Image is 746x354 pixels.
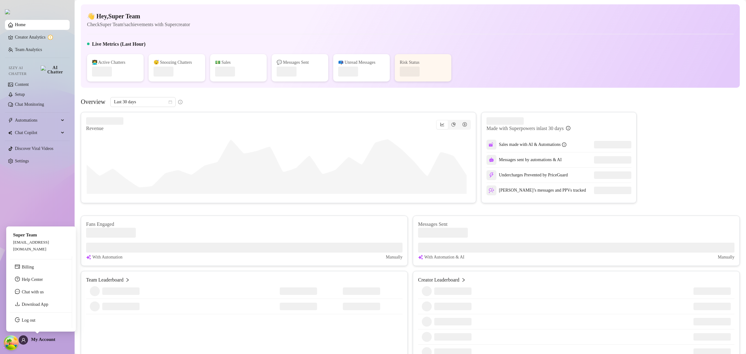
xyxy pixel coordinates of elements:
[41,66,65,74] img: AI Chatter
[9,65,38,77] span: Izzy AI Chatter
[8,131,12,135] img: Chat Copilot
[486,125,564,132] article: Made with Superpowers in last 30 days
[418,276,459,284] article: Creator Leaderboard
[86,276,123,284] article: Team Leaderboard
[22,277,43,282] a: Help Center
[15,128,59,138] span: Chat Copilot
[15,22,25,27] a: Home
[424,254,464,261] article: With Automation & AI
[114,97,172,107] span: Last 30 days
[8,118,13,123] span: thunderbolt
[87,21,190,28] article: Check Super Team's achievements with Supercreator
[92,40,145,48] h5: Live Metrics (Last Hour)
[215,59,262,66] div: 💵 Sales
[277,59,323,66] div: 💬 Messages Sent
[92,254,122,261] article: With Automation
[5,9,10,14] img: logo.svg
[436,120,471,130] div: segmented control
[499,141,566,148] div: Sales made with AI & Automations
[15,289,20,294] span: message
[15,32,65,42] a: Creator Analytics exclamation-circle
[10,262,72,272] li: Billing
[418,221,734,228] article: Messages Sent
[5,337,17,349] button: Open Tanstack query devtools
[440,122,444,127] span: line-chart
[22,302,48,307] a: Download App
[13,240,49,251] span: [EMAIL_ADDRESS][DOMAIN_NAME]
[3,345,7,349] span: build
[566,126,570,130] span: info-circle
[15,92,25,97] a: Setup
[15,102,44,107] a: Chat Monitoring
[489,157,494,162] img: svg%3e
[463,122,467,127] span: dollar-circle
[15,159,29,163] a: Settings
[31,337,55,342] span: My Account
[15,146,53,151] a: Discover Viral Videos
[489,142,494,147] img: svg%3e
[489,188,494,193] img: svg%3e
[15,115,59,125] span: Automations
[86,254,91,261] img: svg%3e
[87,12,190,21] h4: 👋 Hey, Super Team
[718,254,734,261] article: Manually
[21,338,26,342] span: user
[10,315,72,325] li: Log out
[486,155,562,165] div: Messages sent by automations & AI
[86,221,403,228] article: Fans Engaged
[81,97,105,106] article: Overview
[154,59,200,66] div: 😴 Snoozing Chatters
[15,47,42,52] a: Team Analytics
[168,100,172,104] span: calendar
[22,265,34,269] a: Billing
[451,122,456,127] span: pie-chart
[86,125,123,132] article: Revenue
[338,59,385,66] div: 📪 Unread Messages
[486,170,568,180] div: Undercharges Prevented by PriceGuard
[125,276,130,284] span: right
[178,100,182,104] span: info-circle
[461,276,466,284] span: right
[489,172,494,178] img: svg%3e
[22,318,35,323] a: Log out
[418,254,423,261] img: svg%3e
[22,290,44,294] span: Chat with us
[400,59,446,66] div: Risk Status
[486,185,586,195] div: [PERSON_NAME]’s messages and PPVs tracked
[15,82,29,87] a: Content
[386,254,403,261] article: Manually
[562,142,566,147] span: info-circle
[13,232,37,237] span: Super Team
[92,59,139,66] div: 👩‍💻 Active Chatters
